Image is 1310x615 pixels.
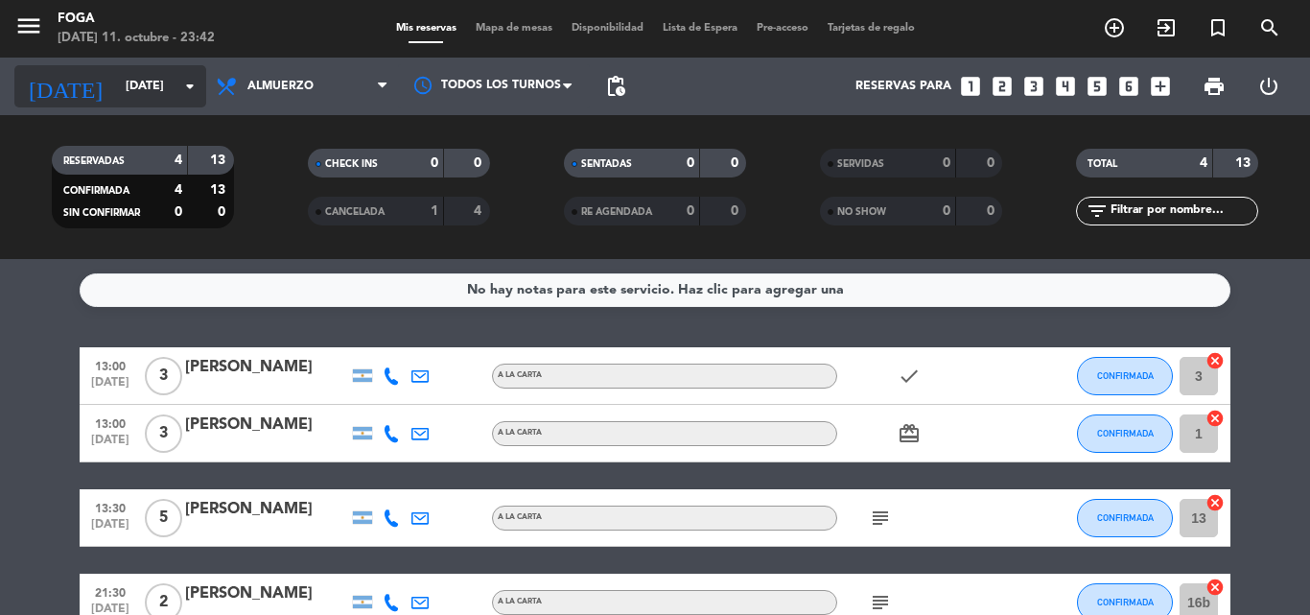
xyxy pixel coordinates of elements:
[175,205,182,219] strong: 0
[1235,156,1254,170] strong: 13
[14,12,43,40] i: menu
[1097,512,1154,523] span: CONFIRMADA
[818,23,924,34] span: Tarjetas de regalo
[1116,74,1141,99] i: looks_6
[431,204,438,218] strong: 1
[185,581,348,606] div: [PERSON_NAME]
[958,74,983,99] i: looks_one
[898,365,921,388] i: check
[63,156,125,166] span: RESERVADAS
[185,413,348,438] div: [PERSON_NAME]
[175,183,182,197] strong: 4
[1097,428,1154,438] span: CONFIRMADA
[1257,75,1280,98] i: power_settings_new
[210,183,229,197] strong: 13
[731,156,742,170] strong: 0
[86,518,134,540] span: [DATE]
[175,154,182,167] strong: 4
[58,29,215,48] div: [DATE] 11. octubre - 23:42
[1021,74,1046,99] i: looks_3
[869,507,892,530] i: subject
[466,23,562,34] span: Mapa de mesas
[1097,370,1154,381] span: CONFIRMADA
[86,496,134,518] span: 13:30
[86,434,134,456] span: [DATE]
[1077,499,1173,537] button: CONFIRMADA
[14,65,116,107] i: [DATE]
[1109,201,1257,222] input: Filtrar por nombre...
[837,159,884,169] span: SERVIDAS
[185,355,348,380] div: [PERSON_NAME]
[1086,200,1109,223] i: filter_list
[1053,74,1078,99] i: looks_4
[185,497,348,522] div: [PERSON_NAME]
[210,154,229,167] strong: 13
[1103,16,1126,39] i: add_circle_outline
[218,205,229,219] strong: 0
[1205,493,1225,512] i: cancel
[86,580,134,603] span: 21:30
[386,23,466,34] span: Mis reservas
[145,499,182,537] span: 5
[1241,58,1296,115] div: LOG OUT
[474,204,485,218] strong: 4
[498,371,542,379] span: A LA CARTA
[987,204,998,218] strong: 0
[467,279,844,301] div: No hay notas para este servicio. Haz clic para agregar una
[898,422,921,445] i: card_giftcard
[653,23,747,34] span: Lista de Espera
[687,204,694,218] strong: 0
[474,156,485,170] strong: 0
[247,80,314,93] span: Almuerzo
[1088,159,1117,169] span: TOTAL
[63,208,140,218] span: SIN CONFIRMAR
[178,75,201,98] i: arrow_drop_down
[431,156,438,170] strong: 0
[498,513,542,521] span: A LA CARTA
[86,354,134,376] span: 13:00
[498,598,542,605] span: A LA CARTA
[1205,578,1225,597] i: cancel
[581,159,632,169] span: SENTADAS
[581,207,652,217] span: RE AGENDADA
[1258,16,1281,39] i: search
[498,429,542,437] span: A LA CARTA
[1205,409,1225,428] i: cancel
[943,204,950,218] strong: 0
[86,376,134,398] span: [DATE]
[687,156,694,170] strong: 0
[325,207,385,217] span: CANCELADA
[987,156,998,170] strong: 0
[1077,357,1173,395] button: CONFIRMADA
[1148,74,1173,99] i: add_box
[604,75,627,98] span: pending_actions
[145,357,182,395] span: 3
[562,23,653,34] span: Disponibilidad
[86,412,134,434] span: 13:00
[731,204,742,218] strong: 0
[869,591,892,614] i: subject
[1206,16,1229,39] i: turned_in_not
[855,80,951,93] span: Reservas para
[1203,75,1226,98] span: print
[943,156,950,170] strong: 0
[747,23,818,34] span: Pre-acceso
[58,10,215,29] div: FOGA
[837,207,886,217] span: NO SHOW
[325,159,378,169] span: CHECK INS
[1085,74,1110,99] i: looks_5
[145,414,182,453] span: 3
[1097,597,1154,607] span: CONFIRMADA
[1155,16,1178,39] i: exit_to_app
[990,74,1015,99] i: looks_two
[1077,414,1173,453] button: CONFIRMADA
[1205,351,1225,370] i: cancel
[63,186,129,196] span: CONFIRMADA
[14,12,43,47] button: menu
[1200,156,1207,170] strong: 4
